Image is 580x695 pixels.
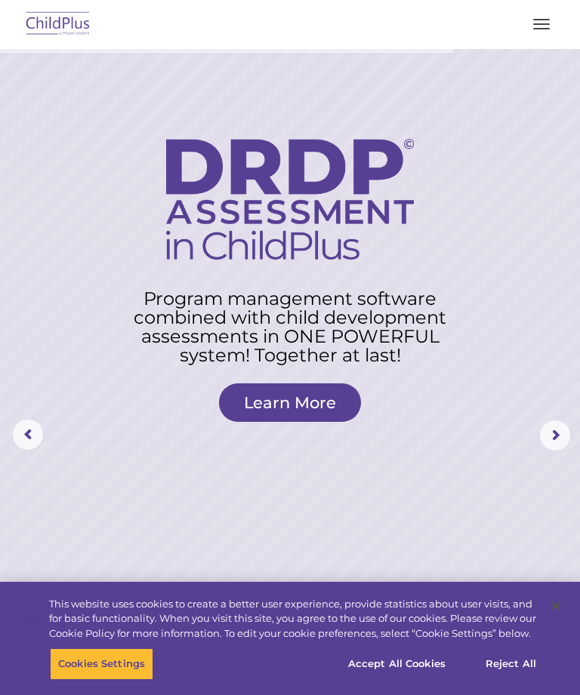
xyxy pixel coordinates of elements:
a: Learn More [219,383,361,422]
button: Close [539,589,572,623]
img: DRDP Assessment in ChildPlus [166,139,414,260]
img: ChildPlus by Procare Solutions [23,7,94,42]
button: Cookies Settings [50,648,153,680]
div: This website uses cookies to create a better user experience, provide statistics about user visit... [49,597,539,641]
rs-layer: Program management software combined with child development assessments in ONE POWERFUL system! T... [116,289,464,364]
button: Reject All [464,648,558,680]
button: Accept All Cookies [340,648,454,680]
